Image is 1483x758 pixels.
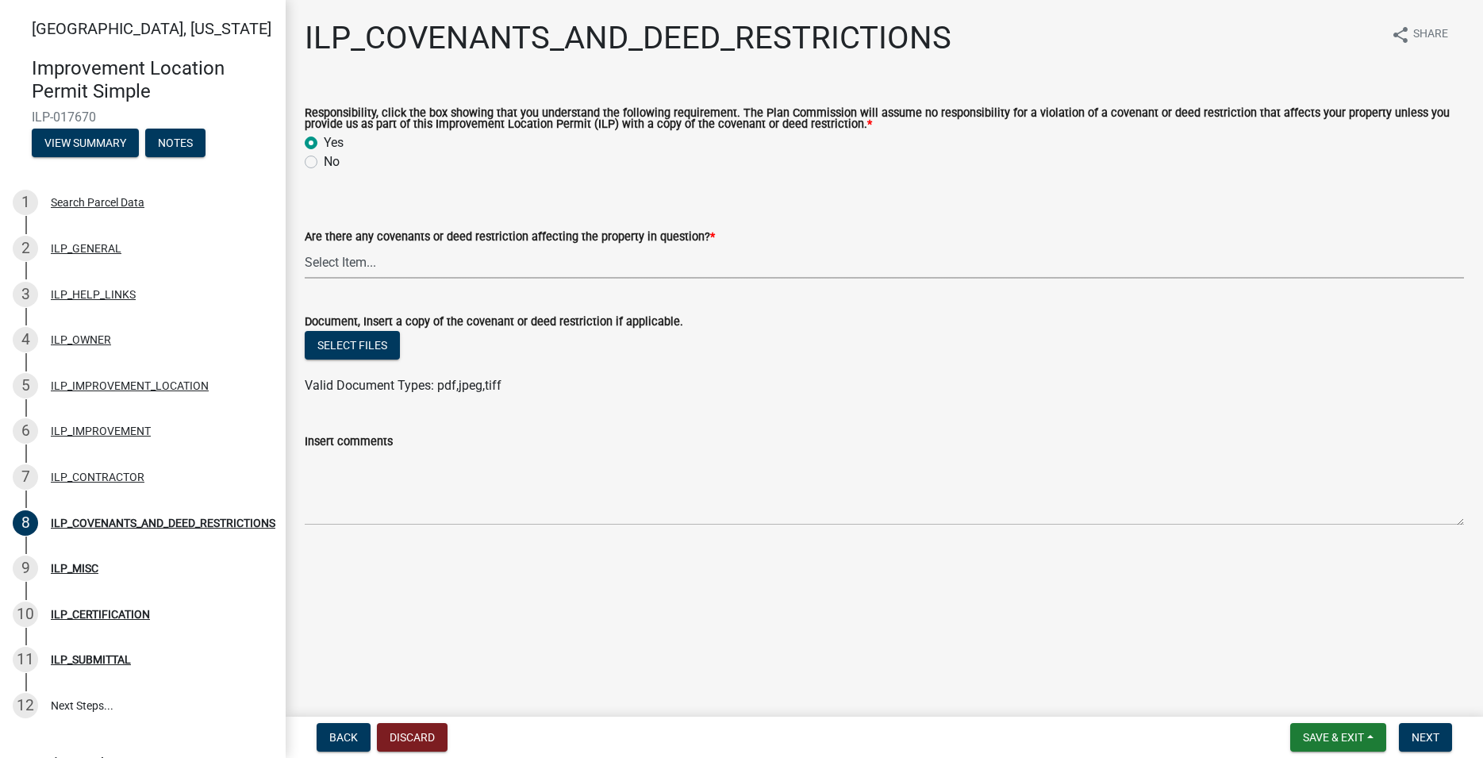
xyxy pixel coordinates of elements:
[1412,731,1439,744] span: Next
[51,289,136,300] div: ILP_HELP_LINKS
[377,723,448,752] button: Discard
[1391,25,1410,44] i: share
[51,334,111,345] div: ILP_OWNER
[13,510,38,536] div: 8
[51,609,150,620] div: ILP_CERTIFICATION
[305,317,683,328] label: Document, Insert a copy of the covenant or deed restriction if applicable.
[51,243,121,254] div: ILP_GENERAL
[51,380,209,391] div: ILP_IMPROVEMENT_LOCATION
[13,190,38,215] div: 1
[32,137,139,150] wm-modal-confirm: Summary
[305,331,400,360] button: Select files
[1378,19,1461,50] button: shareShare
[13,373,38,398] div: 5
[1303,731,1364,744] span: Save & Exit
[13,282,38,307] div: 3
[305,19,951,57] h1: ILP_COVENANTS_AND_DEED_RESTRICTIONS
[305,437,393,448] label: Insert comments
[13,693,38,718] div: 12
[1413,25,1448,44] span: Share
[305,232,715,243] label: Are there any covenants or deed restriction affecting the property in question?
[13,236,38,261] div: 2
[305,108,1464,131] label: Responsibility, click the box showing that you understand the following requirement. The Plan Com...
[145,129,206,157] button: Notes
[13,464,38,490] div: 7
[32,19,271,38] span: [GEOGRAPHIC_DATA], [US_STATE]
[51,471,144,483] div: ILP_CONTRACTOR
[51,518,275,529] div: ILP_COVENANTS_AND_DEED_RESTRICTIONS
[32,110,254,125] span: ILP-017670
[51,563,98,574] div: ILP_MISC
[32,57,273,103] h4: Improvement Location Permit Simple
[51,197,144,208] div: Search Parcel Data
[145,137,206,150] wm-modal-confirm: Notes
[1290,723,1386,752] button: Save & Exit
[13,418,38,444] div: 6
[1399,723,1452,752] button: Next
[324,152,340,171] label: No
[13,647,38,672] div: 11
[13,602,38,627] div: 10
[305,378,501,393] span: Valid Document Types: pdf,jpeg,tiff
[51,654,131,665] div: ILP_SUBMITTAL
[13,327,38,352] div: 4
[317,723,371,752] button: Back
[324,133,344,152] label: Yes
[32,129,139,157] button: View Summary
[329,731,358,744] span: Back
[51,425,151,437] div: ILP_IMPROVEMENT
[13,556,38,581] div: 9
